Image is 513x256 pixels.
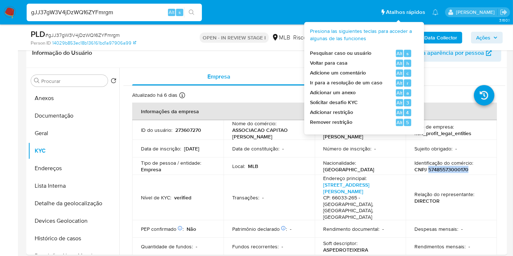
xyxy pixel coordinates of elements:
span: Adicione um comentário [310,70,366,77]
span: Alt [397,109,402,116]
span: Alt [397,80,402,87]
button: search-icon [184,7,199,18]
button: Lista Interna [28,177,119,195]
p: - [262,194,264,201]
span: Empresa [207,72,230,81]
p: - [282,145,284,152]
button: Histórico de casos [28,230,119,247]
p: Quantidade de fundos : [141,243,193,250]
span: Ações [476,32,490,43]
p: - [196,243,197,250]
span: Solicitar desafio KYC [310,99,358,107]
span: Adicionar um anexo [310,89,356,97]
input: Pesquise usuários ou casos... [27,8,202,17]
span: Atalhos rápidos [386,8,425,16]
a: Notificações [432,9,439,15]
p: Nível de KYC : [141,194,171,201]
p: Soft descriptor : [324,240,358,247]
p: - [290,226,291,232]
p: PEP confirmado : [141,226,184,232]
span: Ir para a resolução de um caso [310,80,382,87]
p: - [375,145,376,152]
p: non_profit_legal_entities [414,130,471,137]
p: - [282,243,283,250]
p: CNPJ 57485573000170 [414,166,468,173]
button: Retornar ao pedido padrão [111,78,116,86]
p: Relação do representante : [414,191,474,198]
span: Alt [397,70,402,77]
p: OPEN - IN REVIEW STAGE I [200,33,269,43]
p: leticia.merlin@mercadolivre.com [456,9,497,16]
p: Endereço principal : [324,175,367,182]
button: Devices Geolocation [28,212,119,230]
span: h [406,60,409,67]
button: Geral [28,125,119,142]
p: [DATE] [184,145,199,152]
button: AML Data Collector [407,32,462,43]
p: - [455,145,457,152]
p: Local : [232,163,245,169]
p: Tipo de empresa : [414,123,454,130]
p: Tipo de pessoa / entidade : [141,160,201,166]
button: Detalhe da geolocalização [28,195,119,212]
p: Transações : [232,194,259,201]
span: Alt [397,119,402,126]
a: 14029b853ec18b136161bd1a97906a99 [52,40,136,46]
p: Patrimônio declarado : [232,226,287,232]
span: a [406,89,409,96]
span: Adicionar restrição [310,109,353,116]
p: ASSOCIACAO CAPITAO [PERSON_NAME] [232,127,303,140]
span: 5 [406,119,409,126]
p: verified [174,194,191,201]
p: - [461,226,463,232]
p: Rendimento documental : [324,226,380,232]
span: 3 [406,99,409,106]
span: # gJJ37gW3V4jDzWQ16ZYFmrgm [45,31,120,39]
span: Alt [397,99,402,106]
p: Nome do comércio : [232,120,276,127]
button: Anexos [28,89,119,107]
p: Sujeito obrigado : [414,145,452,152]
span: Remover restrição [310,119,352,126]
span: Alt [397,89,402,96]
p: - [468,243,470,250]
p: MLB [248,163,258,169]
span: Alt [397,60,402,67]
p: Nacionalidade : [324,160,356,166]
h1: Informação do Usuário [32,49,92,57]
span: s [179,9,181,16]
p: Empresa [141,166,161,173]
p: Atualizado há 6 dias [132,92,177,99]
span: 3.160.1 [499,17,509,23]
b: AML Data Collector [413,32,457,43]
button: Veja aparência por pessoa [405,44,501,62]
span: Veja aparência por pessoa [414,44,484,62]
p: [GEOGRAPHIC_DATA] [324,166,375,173]
span: Alt [169,9,175,16]
p: Rendimentos mensais : [414,243,466,250]
p: 273607270 [175,127,201,133]
p: Número de inscrição : [324,145,372,152]
span: Pesquisar caso ou usuário [310,50,371,57]
p: Data de inscrição : [141,145,181,152]
p: - [383,226,384,232]
p: Não [187,226,196,232]
p: Identificação do comércio : [414,160,473,166]
p: Data de constituição : [232,145,279,152]
b: PLD [31,28,45,40]
button: Ações [471,32,503,43]
p: Despesas mensais : [414,226,458,232]
button: Documentação [28,107,119,125]
a: Sair [500,8,508,16]
b: Person ID [31,40,51,46]
span: Voltar para casa [310,60,348,67]
span: r [407,80,409,87]
p: ASPEDROTEIXEIRA [324,247,368,253]
button: Endereços [28,160,119,177]
p: ID do usuário : [141,127,172,133]
th: Informações da empresa [132,103,497,120]
span: c [406,70,409,77]
span: Presiona las siguientes teclas para acceder a algunas de las funciones [310,28,412,42]
span: 4 [406,109,409,116]
p: DIRECTOR [414,198,440,204]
